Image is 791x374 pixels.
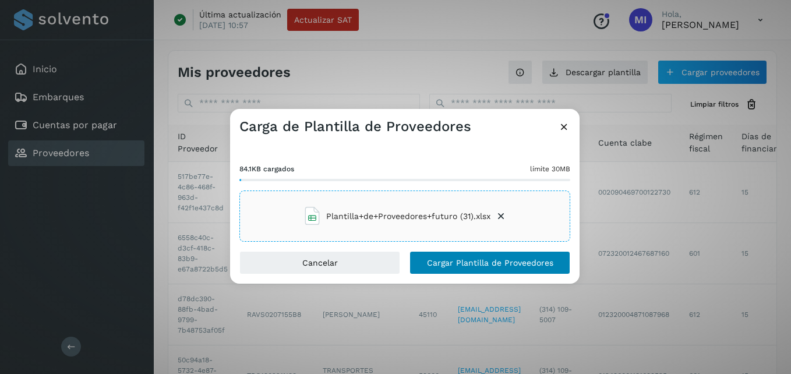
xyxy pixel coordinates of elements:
[409,251,570,274] button: Cargar Plantilla de Proveedores
[239,164,294,174] span: 84.1KB cargados
[427,259,553,267] span: Cargar Plantilla de Proveedores
[302,259,338,267] span: Cancelar
[530,164,570,174] span: límite 30MB
[239,251,400,274] button: Cancelar
[239,118,471,135] h3: Carga de Plantilla de Proveedores
[326,210,490,223] span: Plantilla+de+Proveedores+futuro (31).xlsx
